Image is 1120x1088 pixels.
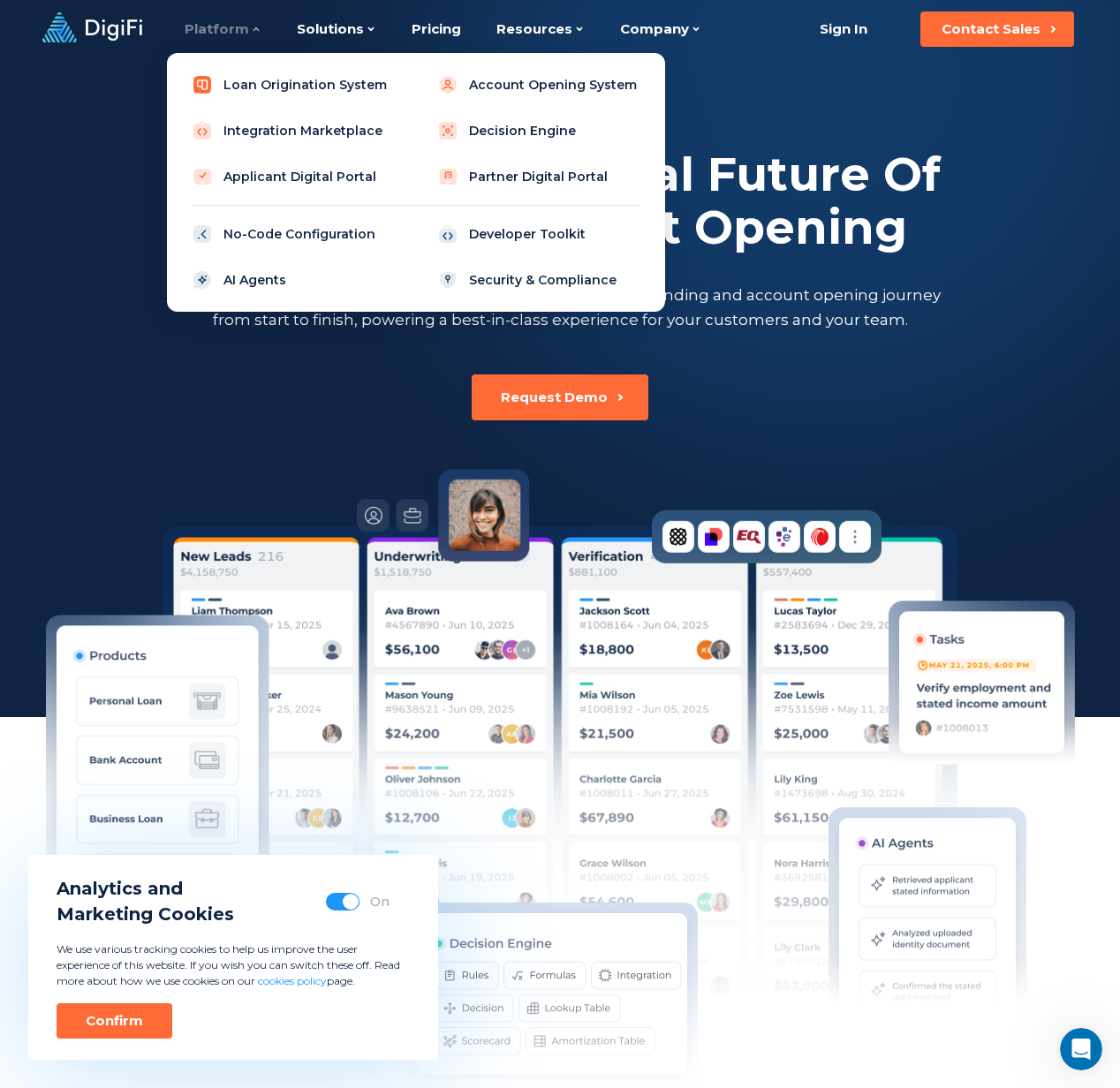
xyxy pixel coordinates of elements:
div: Request Demo [501,389,608,406]
a: Loan Origination System [181,67,405,102]
a: Partner Digital Portal [427,159,651,194]
a: Security & Compliance [427,262,651,298]
a: Applicant Digital Portal [181,159,405,194]
a: Sign In [798,11,889,47]
a: Account Opening System [427,67,651,102]
p: We use various tracking cookies to help us improve the user experience of this website. If you wi... [57,941,410,989]
span: Analytics and [57,876,234,902]
a: No-Code Configuration [181,216,405,252]
div: Confirm [86,1012,143,1030]
button: Request Demo [472,374,648,420]
button: Confirm [57,1003,172,1039]
img: Cards list [163,526,957,1030]
a: Decision Engine [427,113,651,148]
a: cookies policy [258,974,327,987]
a: Developer Toolkit [427,216,651,252]
iframe: Intercom live chat [1060,1028,1102,1070]
a: Integration Marketplace [181,113,405,148]
a: AI Agents [181,262,405,298]
div: On [370,893,390,910]
span: Marketing Cookies [57,902,234,927]
button: Contact Sales [920,11,1074,47]
div: Contact Sales [942,20,1041,38]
